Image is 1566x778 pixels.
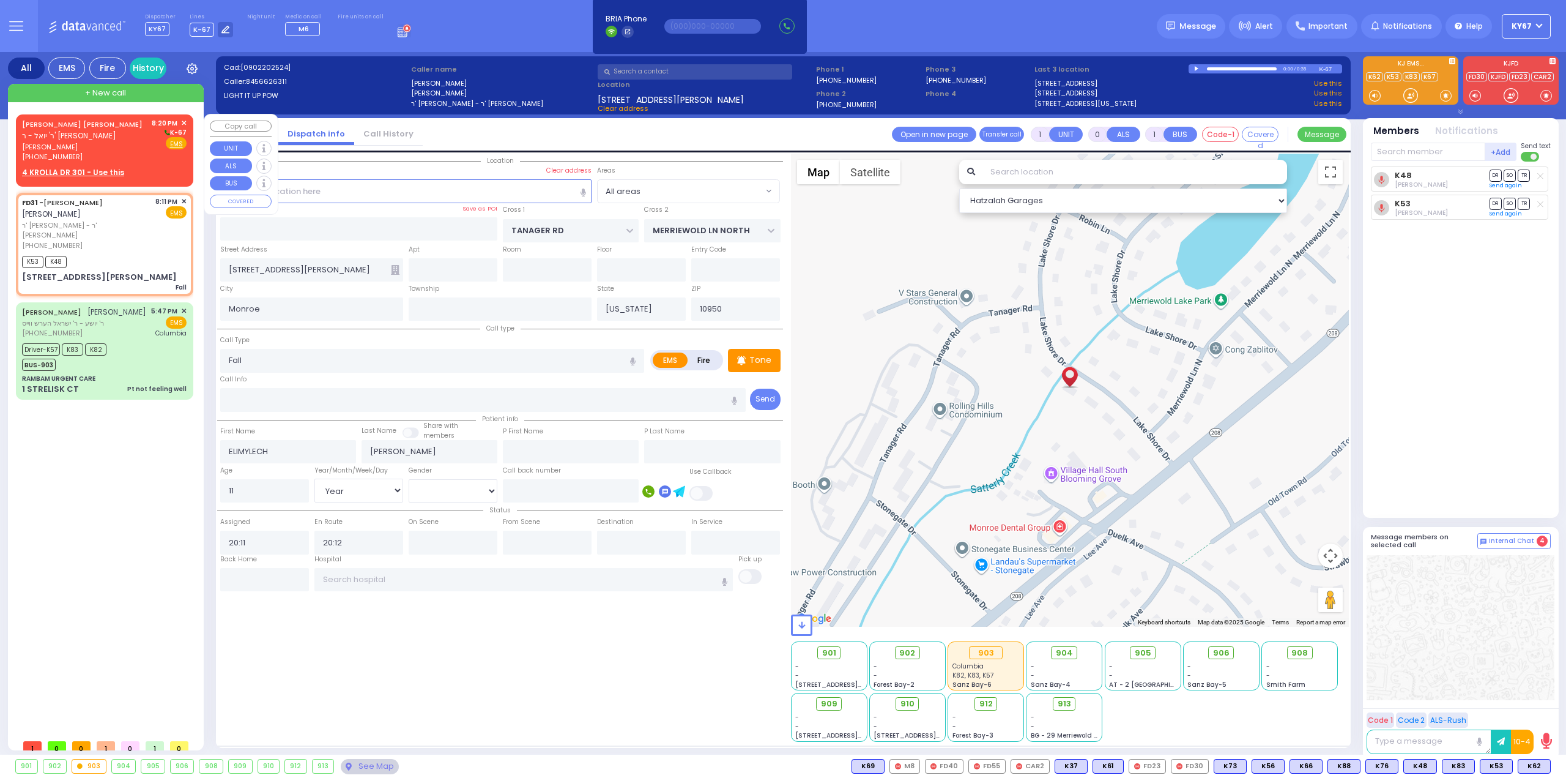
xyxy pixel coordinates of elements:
[952,671,993,680] span: K82, K83, K57
[155,329,187,338] span: Columbia
[210,141,252,156] button: UNIT
[597,179,780,203] span: All areas
[1537,536,1548,547] span: 4
[794,611,834,627] a: Open this area in Google Maps (opens a new window)
[1283,62,1294,76] div: 0:00
[795,662,799,671] span: -
[687,353,721,368] label: Fire
[16,760,37,773] div: 901
[1327,759,1360,774] div: K88
[1213,647,1230,659] span: 906
[1518,198,1530,209] span: TR
[22,343,60,356] span: Driver-K57
[1504,170,1516,181] span: SO
[598,103,648,113] span: Clear address
[314,555,341,564] label: Hospital
[900,698,915,710] span: 910
[22,318,146,329] span: ר' יושע - ר' ישראל הערש ווייס
[874,662,877,671] span: -
[1187,671,1191,680] span: -
[606,13,647,24] span: BRIA Phone
[653,353,688,368] label: EMS
[170,741,188,750] span: 0
[664,19,761,34] input: (000)000-00000
[411,88,594,99] label: [PERSON_NAME]
[874,731,989,740] span: [STREET_ADDRESS][PERSON_NAME]
[1480,539,1486,545] img: comment-alt.png
[141,760,165,773] div: 905
[22,383,79,395] div: 1 STRELISK CT
[874,722,877,731] span: -
[1318,160,1343,184] button: Toggle fullscreen view
[1058,698,1071,710] span: 913
[1252,759,1285,774] div: BLS
[1187,662,1191,671] span: -
[1395,208,1448,217] span: Hershel Lowy
[48,18,130,34] img: Logo
[1266,662,1270,671] span: -
[176,283,187,292] div: Fall
[1319,64,1342,73] div: K-67
[240,62,291,72] span: [0902202524]
[597,284,614,294] label: State
[89,58,126,79] div: Fire
[691,284,700,294] label: ZIP
[220,284,233,294] label: City
[1297,127,1346,142] button: Message
[1490,182,1522,189] a: Send again
[1252,759,1285,774] div: K56
[969,646,1003,660] div: 903
[285,13,324,21] label: Medic on call
[22,307,81,317] a: [PERSON_NAME]
[1521,141,1551,151] span: Send text
[1502,14,1551,39] button: KY67
[1214,759,1247,774] div: BLS
[1031,662,1034,671] span: -
[171,760,194,773] div: 906
[1477,533,1551,549] button: Internal Chat 4
[85,343,106,356] span: K82
[926,89,1031,99] span: Phone 4
[22,142,147,152] span: [PERSON_NAME]
[220,517,250,527] label: Assigned
[22,328,83,338] span: [PHONE_NUMBER]
[1290,759,1323,774] div: BLS
[476,414,524,424] span: Patient info
[1466,72,1487,81] a: FD30
[247,13,275,21] label: Night unit
[480,324,521,333] span: Call type
[1034,88,1097,99] a: [STREET_ADDRESS]
[97,741,115,750] span: 1
[1504,198,1516,209] span: SO
[409,284,439,294] label: Township
[1521,151,1540,163] label: Turn off text
[22,130,116,141] span: ר' יואל - ר' [PERSON_NAME]
[795,722,799,731] span: -
[220,335,250,345] label: Call Type
[952,713,956,722] span: -
[1363,61,1458,69] label: KJ EMS...
[341,759,398,774] div: See map
[1365,759,1398,774] div: K76
[1135,647,1151,659] span: 905
[1403,759,1437,774] div: K48
[127,384,187,394] div: Pt not feeling well
[852,759,885,774] div: K69
[462,204,497,213] label: Save as POI
[62,343,83,356] span: K83
[738,555,762,564] label: Pick up
[1314,99,1342,109] a: Use this
[1371,533,1477,549] h5: Message members on selected call
[423,421,458,430] small: Share with
[1011,759,1050,774] div: CAR2
[246,77,287,86] span: 8456626311
[409,517,439,527] label: On Scene
[1166,21,1175,31] img: message.svg
[1031,680,1071,689] span: Sanz Bay-4
[411,78,594,89] label: [PERSON_NAME]
[314,568,733,591] input: Search hospital
[1179,20,1216,32] span: Message
[1034,78,1097,89] a: [STREET_ADDRESS]
[889,759,920,774] div: M8
[1093,759,1124,774] div: BLS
